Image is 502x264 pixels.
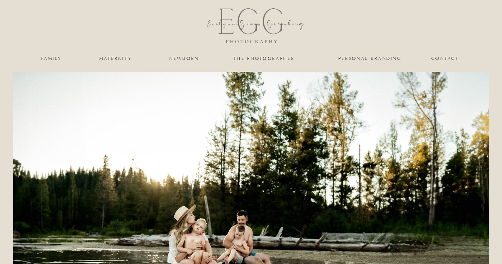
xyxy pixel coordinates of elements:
a: the photographer [225,56,304,61]
a: family [36,56,68,61]
a: newborn [168,56,201,61]
a: personal branding [338,56,403,61]
a: Contact [431,56,460,61]
a: maternity [99,56,132,61]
